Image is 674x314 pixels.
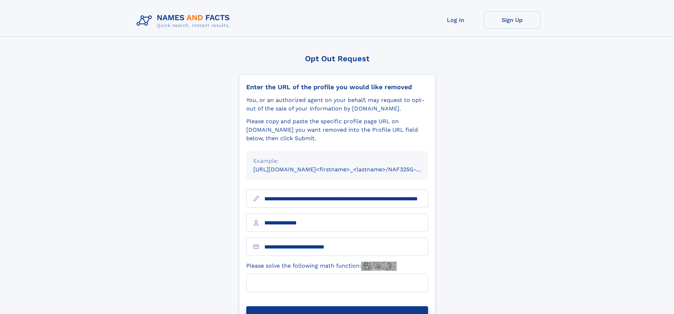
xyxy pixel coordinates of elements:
div: Please copy and paste the specific profile page URL on [DOMAIN_NAME] you want removed into the Pr... [246,117,428,143]
div: Opt Out Request [239,54,436,63]
a: Sign Up [484,11,541,29]
small: [URL][DOMAIN_NAME]<firstname>_<lastname>/NAF325G-xxxxxxxx [253,166,442,173]
div: Example: [253,157,421,165]
a: Log In [427,11,484,29]
div: You, or an authorized agent on your behalf, may request to opt-out of the sale of your informatio... [246,96,428,113]
div: Enter the URL of the profile you would like removed [246,83,428,91]
img: Logo Names and Facts [134,11,236,30]
label: Please solve the following math function: [246,262,397,271]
